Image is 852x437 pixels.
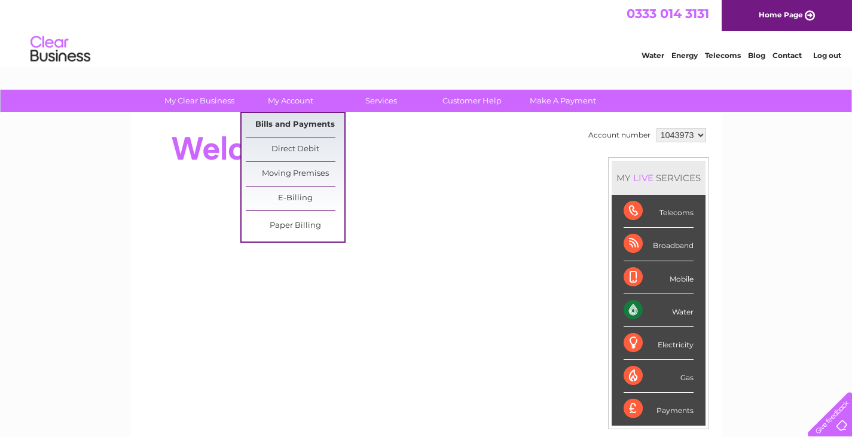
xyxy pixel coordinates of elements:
a: Customer Help [423,90,521,112]
div: Broadband [624,228,694,261]
div: Electricity [624,327,694,360]
a: Log out [813,51,841,60]
div: MY SERVICES [612,161,706,195]
a: My Clear Business [150,90,249,112]
a: Services [332,90,430,112]
a: Paper Billing [246,214,344,238]
a: Water [642,51,664,60]
a: Telecoms [705,51,741,60]
a: My Account [241,90,340,112]
a: E-Billing [246,187,344,210]
div: LIVE [631,172,656,184]
td: Account number [585,125,653,145]
div: Gas [624,360,694,393]
a: Make A Payment [514,90,612,112]
div: Clear Business is a trading name of Verastar Limited (registered in [GEOGRAPHIC_DATA] No. 3667643... [144,7,709,58]
div: Payments [624,393,694,425]
a: Contact [772,51,802,60]
div: Water [624,294,694,327]
a: Direct Debit [246,137,344,161]
a: Blog [748,51,765,60]
a: Moving Premises [246,162,344,186]
div: Mobile [624,261,694,294]
a: Energy [671,51,698,60]
div: Telecoms [624,195,694,228]
a: 0333 014 3131 [627,6,709,21]
img: logo.png [30,31,91,68]
a: Bills and Payments [246,113,344,137]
